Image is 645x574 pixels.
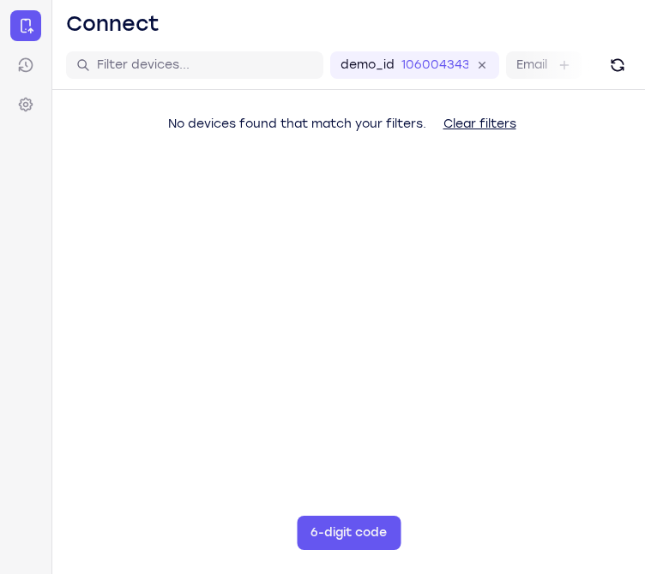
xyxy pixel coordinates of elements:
[10,10,41,41] a: Connect
[10,89,41,120] a: Settings
[430,107,530,141] button: Clear filters
[10,50,41,81] a: Sessions
[66,10,160,38] h1: Connect
[516,57,547,74] label: Email
[604,51,631,79] button: Refresh
[168,117,426,131] span: No devices found that match your filters.
[297,516,401,550] button: 6-digit code
[97,57,313,74] input: Filter devices...
[341,57,395,74] label: demo_id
